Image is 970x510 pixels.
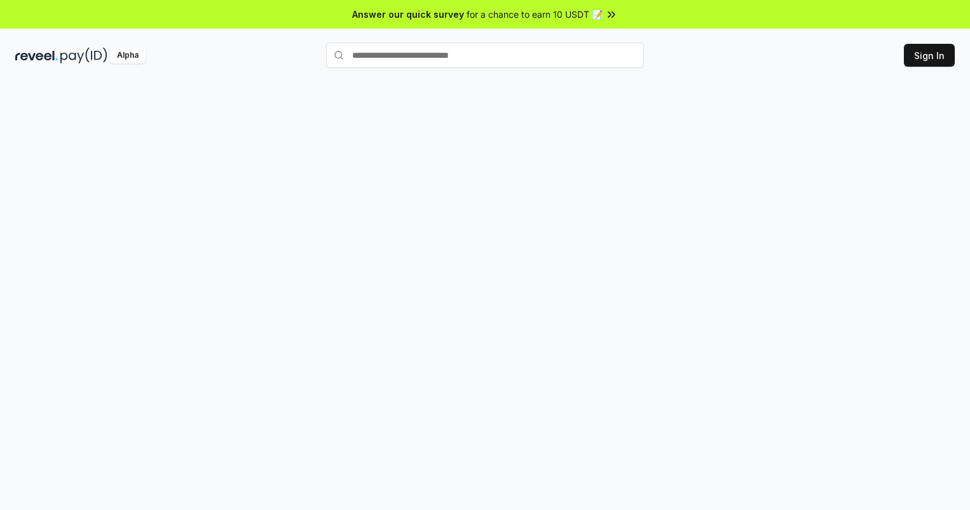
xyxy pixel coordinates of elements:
img: pay_id [60,48,107,64]
span: Answer our quick survey [352,8,464,21]
img: reveel_dark [15,48,58,64]
button: Sign In [904,44,955,67]
div: Alpha [110,48,146,64]
span: for a chance to earn 10 USDT 📝 [467,8,603,21]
